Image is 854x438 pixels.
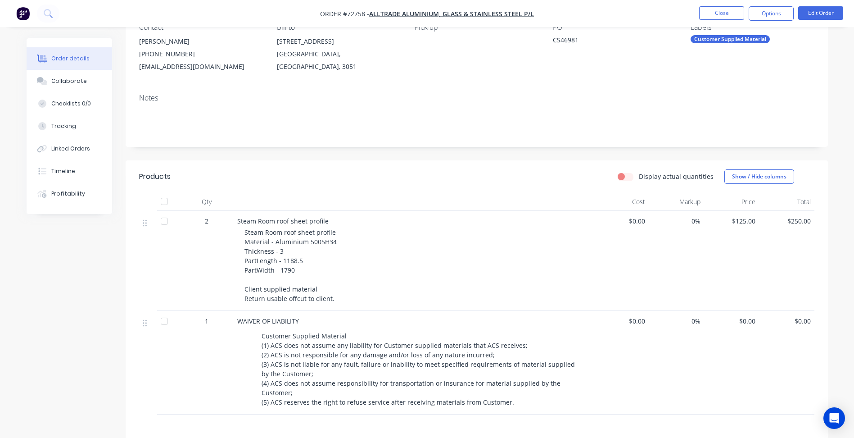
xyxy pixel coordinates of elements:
[594,193,649,211] div: Cost
[139,48,262,60] div: [PHONE_NUMBER]
[237,317,299,325] span: WAIVER OF LIABILITY
[51,145,90,153] div: Linked Orders
[553,35,665,48] div: CS46981
[708,316,756,326] span: $0.00
[27,70,112,92] button: Collaborate
[652,316,700,326] span: 0%
[51,77,87,85] div: Collaborate
[277,23,400,32] div: Bill to
[237,217,329,225] span: Steam Room roof sheet profile
[798,6,843,20] button: Edit Order
[277,48,400,73] div: [GEOGRAPHIC_DATA], [GEOGRAPHIC_DATA], 3051
[597,316,646,326] span: $0.00
[708,216,756,226] span: $125.00
[763,216,811,226] span: $250.00
[415,23,538,32] div: Pick up
[649,193,704,211] div: Markup
[749,6,794,21] button: Options
[244,228,338,303] span: Steam Room roof sheet profile Material - Aluminium 5005H34 Thickness - 3 PartLength - 1188.5 Part...
[51,55,90,63] div: Order details
[27,160,112,182] button: Timeline
[763,316,811,326] span: $0.00
[597,216,646,226] span: $0.00
[691,35,770,43] div: Customer Supplied Material
[139,60,262,73] div: [EMAIL_ADDRESS][DOMAIN_NAME]
[139,35,262,73] div: [PERSON_NAME][PHONE_NUMBER][EMAIL_ADDRESS][DOMAIN_NAME]
[652,216,700,226] span: 0%
[27,92,112,115] button: Checklists 0/0
[27,47,112,70] button: Order details
[691,23,814,32] div: Labels
[180,193,234,211] div: Qty
[369,9,534,18] a: Alltrade Aluminium, Glass & Stainless Steel P/L
[139,94,814,102] div: Notes
[704,193,759,211] div: Price
[277,35,400,48] div: [STREET_ADDRESS]
[27,115,112,137] button: Tracking
[205,216,208,226] span: 2
[139,35,262,48] div: [PERSON_NAME]
[205,316,208,326] span: 1
[51,190,85,198] div: Profitability
[724,169,794,184] button: Show / Hide columns
[320,9,369,18] span: Order #72758 -
[823,407,845,429] div: Open Intercom Messenger
[258,329,583,409] div: Customer Supplied Material (1) ACS does not assume any liability for Customer supplied materials ...
[51,167,75,175] div: Timeline
[139,171,171,182] div: Products
[277,35,400,73] div: [STREET_ADDRESS][GEOGRAPHIC_DATA], [GEOGRAPHIC_DATA], 3051
[27,182,112,205] button: Profitability
[553,23,676,32] div: PO
[639,172,714,181] label: Display actual quantities
[699,6,744,20] button: Close
[27,137,112,160] button: Linked Orders
[759,193,814,211] div: Total
[51,100,91,108] div: Checklists 0/0
[51,122,76,130] div: Tracking
[139,23,262,32] div: Contact
[16,7,30,20] img: Factory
